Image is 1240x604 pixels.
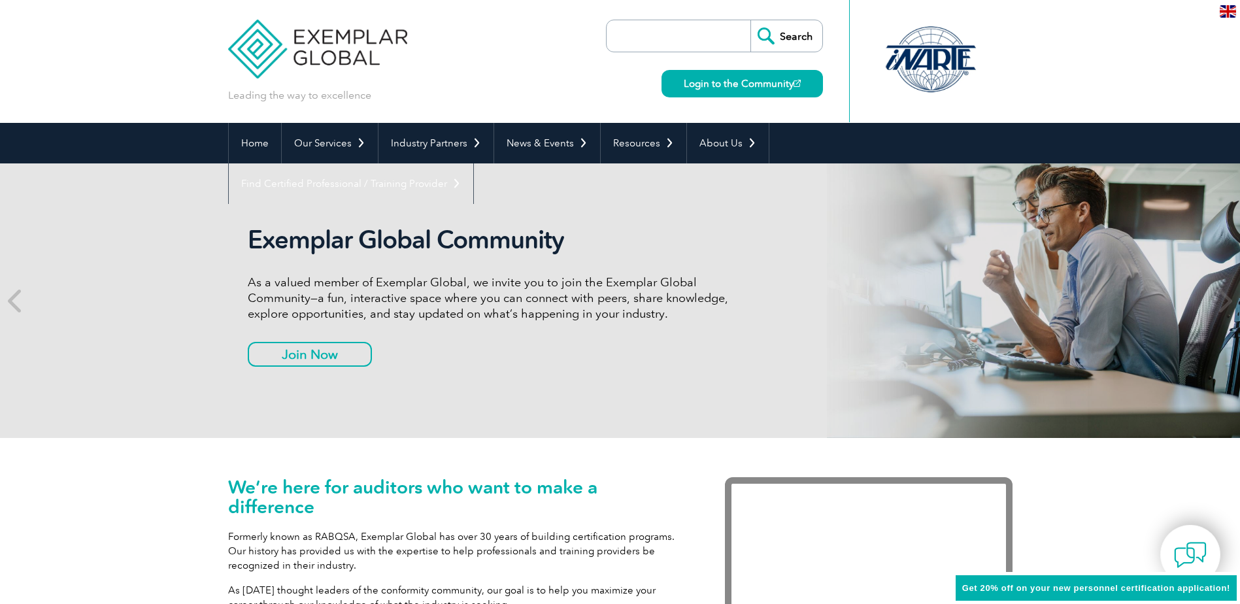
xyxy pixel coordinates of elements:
[229,123,281,163] a: Home
[750,20,822,52] input: Search
[1174,539,1207,571] img: contact-chat.png
[662,70,823,97] a: Login to the Community
[601,123,686,163] a: Resources
[687,123,769,163] a: About Us
[248,225,738,255] h2: Exemplar Global Community
[248,275,738,322] p: As a valued member of Exemplar Global, we invite you to join the Exemplar Global Community—a fun,...
[229,163,473,204] a: Find Certified Professional / Training Provider
[248,342,372,367] a: Join Now
[228,529,686,573] p: Formerly known as RABQSA, Exemplar Global has over 30 years of building certification programs. O...
[228,477,686,516] h1: We’re here for auditors who want to make a difference
[1220,5,1236,18] img: en
[378,123,494,163] a: Industry Partners
[494,123,600,163] a: News & Events
[794,80,801,87] img: open_square.png
[282,123,378,163] a: Our Services
[228,88,371,103] p: Leading the way to excellence
[962,583,1230,593] span: Get 20% off on your new personnel certification application!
